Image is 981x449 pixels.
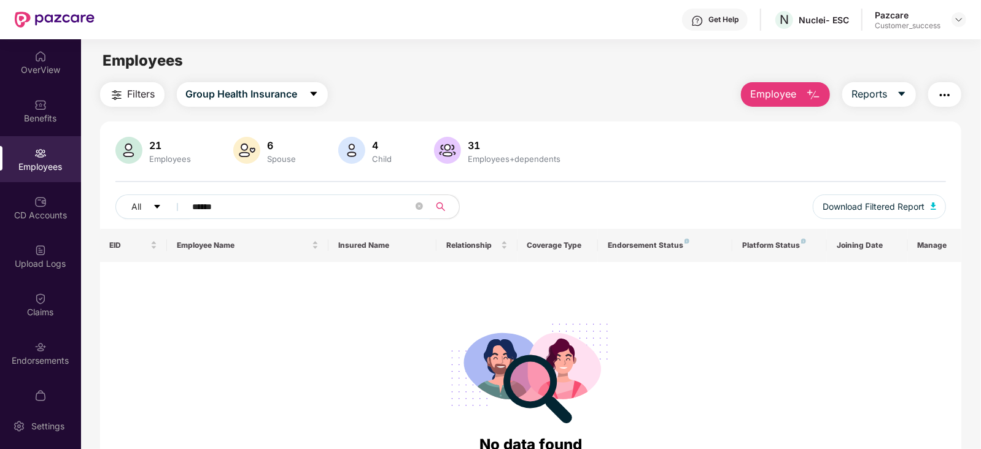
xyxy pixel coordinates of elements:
[34,293,47,305] img: svg+xml;base64,PHN2ZyBpZD0iQ2xhaW0iIHhtbG5zPSJodHRwOi8vd3d3LnczLm9yZy8yMDAwL3N2ZyIgd2lkdGg9IjIwIi...
[429,194,460,219] button: search
[434,137,461,164] img: svg+xml;base64,PHN2ZyB4bWxucz0iaHR0cDovL3d3dy53My5vcmcvMjAwMC9zdmciIHhtbG5zOnhsaW5rPSJodHRwOi8vd3...
[15,12,95,28] img: New Pazcare Logo
[233,137,260,164] img: svg+xml;base64,PHN2ZyB4bWxucz0iaHR0cDovL3d3dy53My5vcmcvMjAwMC9zdmciIHhtbG5zOnhsaW5rPSJodHRwOi8vd3...
[100,229,168,262] th: EID
[842,82,916,107] button: Reportscaret-down
[446,240,498,250] span: Relationship
[13,420,25,432] img: svg+xml;base64,PHN2ZyBpZD0iU2V0dGluZy0yMHgyMCIgeG1sbnM9Imh0dHA6Ly93d3cudzMub3JnLzIwMDAvc3ZnIiB3aW...
[34,147,47,159] img: svg+xml;base64,PHN2ZyBpZD0iRW1wbG95ZWVzIiB4bWxucz0iaHR0cDovL3d3dy53My5vcmcvMjAwMC9zdmciIHdpZHRoPS...
[167,229,328,262] th: Employee Name
[429,202,453,212] span: search
[908,229,962,262] th: Manage
[128,86,155,102] span: Filters
[147,154,194,164] div: Employees
[799,14,849,26] div: Nuclei- ESC
[103,52,183,69] span: Employees
[741,82,830,107] button: Employee
[443,309,619,433] img: svg+xml;base64,PHN2ZyB4bWxucz0iaHR0cDovL3d3dy53My5vcmcvMjAwMC9zdmciIHdpZHRoPSIyODgiIGhlaWdodD0iMj...
[750,86,796,102] span: Employee
[309,89,319,100] span: caret-down
[34,390,47,402] img: svg+xml;base64,PHN2ZyBpZD0iTXlfT3JkZXJzIiBkYXRhLW5hbWU9Ik15IE9yZGVycyIgeG1sbnM9Imh0dHA6Ly93d3cudz...
[109,88,124,102] img: svg+xml;base64,PHN2ZyB4bWxucz0iaHR0cDovL3d3dy53My5vcmcvMjAwMC9zdmciIHdpZHRoPSIyNCIgaGVpZ2h0PSIyNC...
[370,154,395,164] div: Child
[827,229,908,262] th: Joining Date
[937,88,952,102] img: svg+xml;base64,PHN2ZyB4bWxucz0iaHR0cDovL3d3dy53My5vcmcvMjAwMC9zdmciIHdpZHRoPSIyNCIgaGVpZ2h0PSIyNC...
[801,239,806,244] img: svg+xml;base64,PHN2ZyB4bWxucz0iaHR0cDovL3d3dy53My5vcmcvMjAwMC9zdmciIHdpZHRoPSI4IiBoZWlnaHQ9IjgiIH...
[370,139,395,152] div: 4
[338,137,365,164] img: svg+xml;base64,PHN2ZyB4bWxucz0iaHR0cDovL3d3dy53My5vcmcvMjAwMC9zdmciIHhtbG5zOnhsaW5rPSJodHRwOi8vd3...
[466,139,564,152] div: 31
[708,15,739,25] div: Get Help
[34,341,47,353] img: svg+xml;base64,PHN2ZyBpZD0iRW5kb3JzZW1lbnRzIiB4bWxucz0iaHR0cDovL3d3dy53My5vcmcvMjAwMC9zdmciIHdpZH...
[186,86,298,102] span: Group Health Insurance
[34,50,47,63] img: svg+xml;base64,PHN2ZyBpZD0iSG9tZSIgeG1sbnM9Imh0dHA6Ly93d3cudzMub3JnLzIwMDAvc3ZnIiB3aWR0aD0iMjAiIG...
[823,200,925,213] span: Download Filtered Report
[931,202,937,210] img: svg+xml;base64,PHN2ZyB4bWxucz0iaHR0cDovL3d3dy53My5vcmcvMjAwMC9zdmciIHhtbG5zOnhsaW5rPSJodHRwOi8vd3...
[28,420,68,432] div: Settings
[954,15,964,25] img: svg+xml;base64,PHN2ZyBpZD0iRHJvcGRvd24tMzJ4MzIiIHhtbG5zPSJodHRwOi8vd3d3LnczLm9yZy8yMDAwL3N2ZyIgd2...
[153,202,161,212] span: caret-down
[780,12,789,27] span: N
[691,15,704,27] img: svg+xml;base64,PHN2ZyBpZD0iSGVscC0zMngzMiIgeG1sbnM9Imh0dHA6Ly93d3cudzMub3JnLzIwMDAvc3ZnIiB3aWR0aD...
[34,244,47,256] img: svg+xml;base64,PHN2ZyBpZD0iVXBsb2FkX0xvZ3MiIGRhdGEtbmFtZT0iVXBsb2FkIExvZ3MiIHhtbG5zPSJodHRwOi8vd3...
[100,82,165,107] button: Filters
[416,201,423,213] span: close-circle
[875,9,940,21] div: Pazcare
[436,229,518,262] th: Relationship
[265,154,299,164] div: Spouse
[806,88,821,102] img: svg+xml;base64,PHN2ZyB4bWxucz0iaHR0cDovL3d3dy53My5vcmcvMjAwMC9zdmciIHhtbG5zOnhsaW5rPSJodHRwOi8vd3...
[115,194,190,219] button: Allcaret-down
[897,89,907,100] span: caret-down
[177,240,309,250] span: Employee Name
[875,21,940,31] div: Customer_success
[466,154,564,164] div: Employees+dependents
[684,239,689,244] img: svg+xml;base64,PHN2ZyB4bWxucz0iaHR0cDovL3d3dy53My5vcmcvMjAwMC9zdmciIHdpZHRoPSI4IiBoZWlnaHQ9IjgiIH...
[115,137,142,164] img: svg+xml;base64,PHN2ZyB4bWxucz0iaHR0cDovL3d3dy53My5vcmcvMjAwMC9zdmciIHhtbG5zOnhsaW5rPSJodHRwOi8vd3...
[742,240,817,250] div: Platform Status
[110,240,149,250] span: EID
[177,82,328,107] button: Group Health Insurancecaret-down
[34,196,47,208] img: svg+xml;base64,PHN2ZyBpZD0iQ0RfQWNjb3VudHMiIGRhdGEtbmFtZT0iQ0QgQWNjb3VudHMiIHhtbG5zPSJodHRwOi8vd3...
[34,99,47,111] img: svg+xml;base64,PHN2ZyBpZD0iQmVuZWZpdHMiIHhtbG5zPSJodHRwOi8vd3d3LnczLm9yZy8yMDAwL3N2ZyIgd2lkdGg9Ij...
[416,202,423,210] span: close-circle
[147,139,194,152] div: 21
[328,229,436,262] th: Insured Name
[265,139,299,152] div: 6
[851,86,887,102] span: Reports
[518,229,599,262] th: Coverage Type
[608,240,723,250] div: Endorsement Status
[132,200,142,213] span: All
[813,194,947,219] button: Download Filtered Report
